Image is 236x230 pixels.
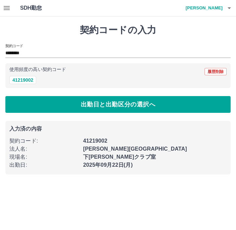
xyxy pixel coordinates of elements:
[204,68,227,75] button: 履歴削除
[9,153,79,161] p: 現場名 :
[5,96,231,113] button: 出勤日と出勤区分の選択へ
[9,161,79,169] p: 出勤日 :
[83,138,107,144] b: 41219002
[9,126,227,132] p: 入力済の内容
[9,145,79,153] p: 法人名 :
[9,76,36,84] button: 41219002
[5,43,23,49] h2: 契約コード
[83,162,133,168] b: 2025年09月22日(月)
[83,154,156,160] b: 下[PERSON_NAME]クラブ室
[5,24,231,36] h1: 契約コードの入力
[9,67,66,72] p: 使用頻度の高い契約コード
[9,137,79,145] p: 契約コード :
[83,146,187,152] b: [PERSON_NAME][GEOGRAPHIC_DATA]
